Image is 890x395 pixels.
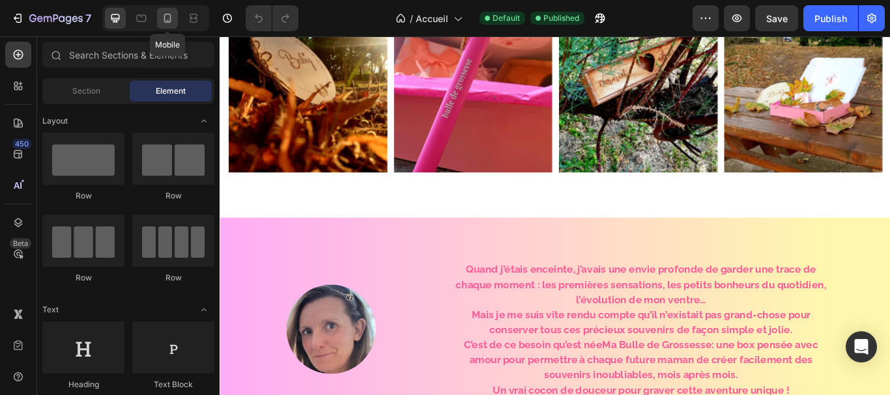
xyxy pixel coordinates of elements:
[410,12,413,25] span: /
[132,272,214,284] div: Row
[42,190,124,202] div: Row
[246,5,298,31] div: Undo/Redo
[493,12,520,24] span: Default
[42,272,124,284] div: Row
[194,111,214,131] span: Toggle open
[132,190,214,202] div: Row
[265,263,717,351] p: Quand j’étais enceinte, j’avais une envie profonde de garder une trace de chaque moment : les pre...
[85,10,91,26] p: 7
[814,12,847,25] div: Publish
[543,12,579,24] span: Published
[803,5,858,31] button: Publish
[194,299,214,320] span: Toggle open
[78,290,182,394] img: gempages_570740474004898968-be0864b6-cc4e-421a-9cc4-0cedcaf7e00b.png
[766,13,788,24] span: Save
[10,238,31,249] div: Beta
[220,36,890,395] iframe: Design area
[446,353,573,366] strong: Ma Bulle de Grossesse
[416,12,448,25] span: Accueil
[846,331,877,362] div: Open Intercom Messenger
[42,115,68,127] span: Layout
[156,85,186,97] span: Element
[132,379,214,390] div: Text Block
[755,5,798,31] button: Save
[42,42,214,68] input: Search Sections & Elements
[5,5,97,31] button: 7
[42,379,124,390] div: Heading
[12,139,31,149] div: 450
[72,85,100,97] span: Section
[42,304,59,316] span: Text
